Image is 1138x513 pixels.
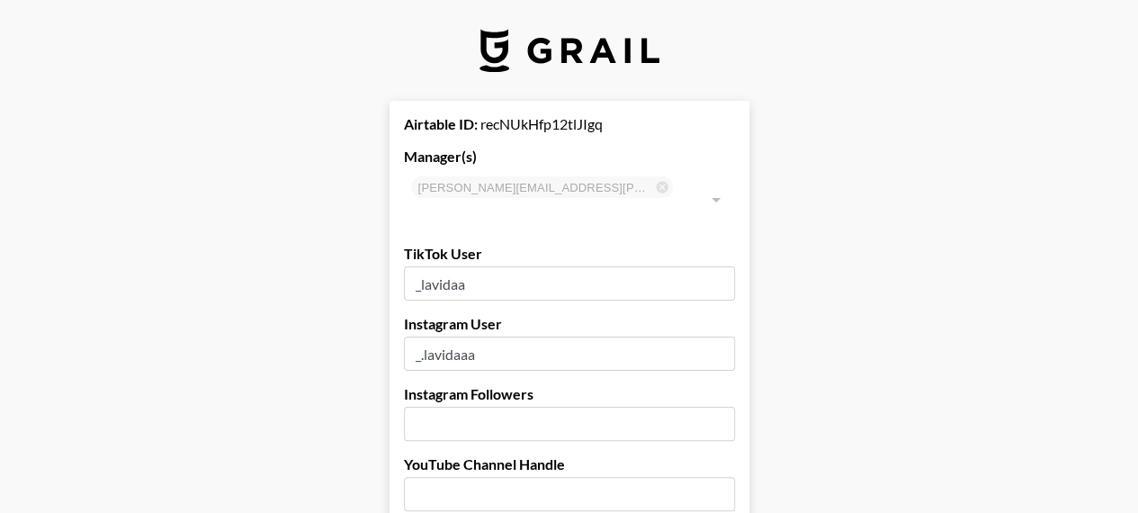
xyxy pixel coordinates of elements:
[404,148,735,166] label: Manager(s)
[404,315,735,333] label: Instagram User
[404,245,735,263] label: TikTok User
[404,385,735,403] label: Instagram Followers
[479,29,659,72] img: Grail Talent Logo
[404,115,735,133] div: recNUkHfp12tlJIgq
[404,455,735,473] label: YouTube Channel Handle
[404,115,478,132] strong: Airtable ID:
